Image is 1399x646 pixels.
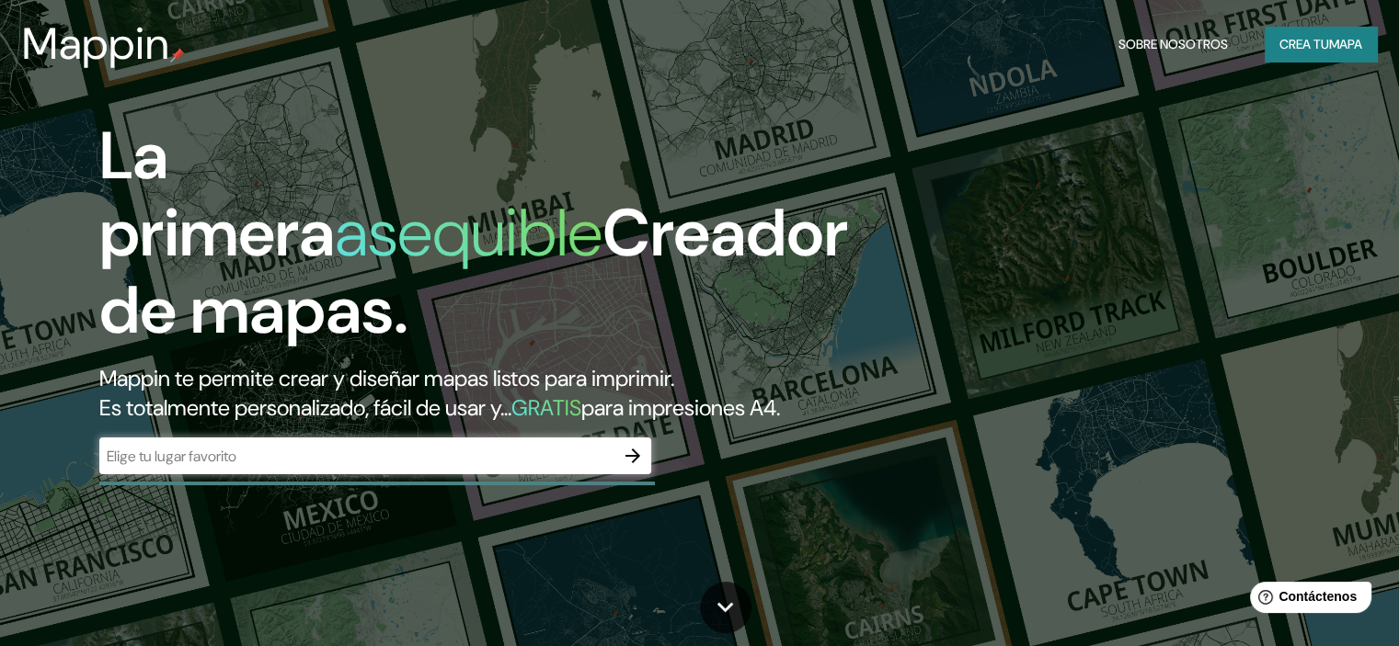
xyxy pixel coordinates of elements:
[1279,36,1329,52] font: Crea tu
[511,393,581,422] font: GRATIS
[1329,36,1362,52] font: mapa
[99,446,614,467] input: Elige tu lugar favorito
[99,364,674,392] font: Mappin te permite crear y diseñar mapas listos para imprimir.
[22,15,170,73] font: Mappin
[1118,36,1228,52] font: Sobre nosotros
[99,113,335,276] font: La primera
[1235,574,1379,626] iframe: Lanzador de widgets de ayuda
[581,393,780,422] font: para impresiones A4.
[1111,27,1235,62] button: Sobre nosotros
[99,190,848,353] font: Creador de mapas.
[170,48,185,62] img: pin de mapeo
[99,393,511,422] font: Es totalmente personalizado, fácil de usar y...
[335,190,602,276] font: asequible
[1265,27,1377,62] button: Crea tumapa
